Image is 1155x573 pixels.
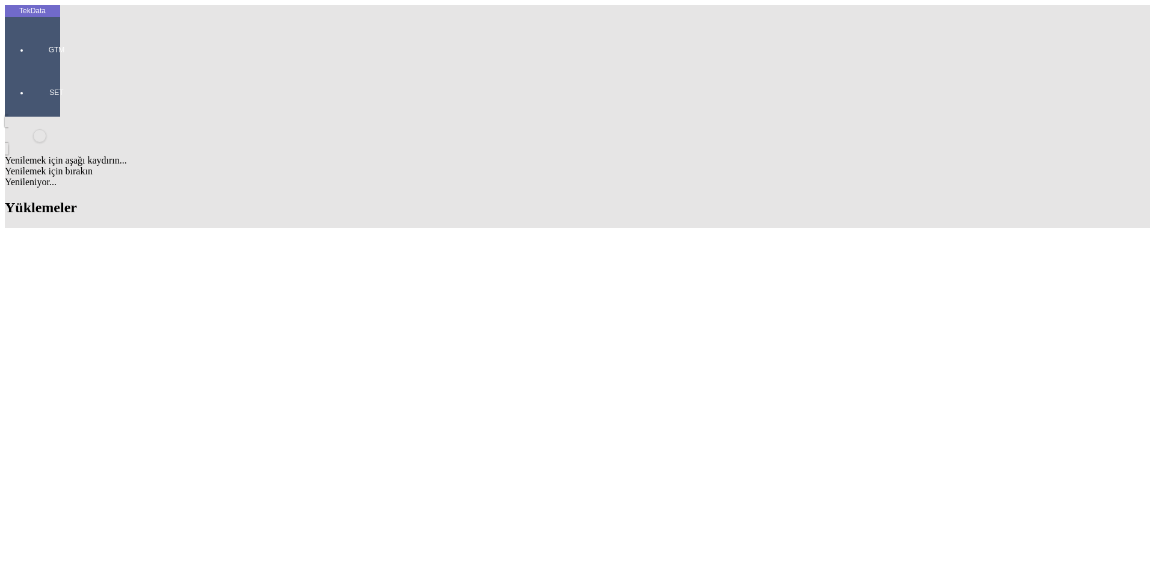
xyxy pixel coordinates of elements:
[5,6,60,16] div: TekData
[38,88,75,97] span: SET
[5,155,1150,166] div: Yenilemek için aşağı kaydırın...
[5,177,1150,188] div: Yenileniyor...
[5,166,1150,177] div: Yenilemek için bırakın
[38,45,75,55] span: GTM
[5,200,1150,216] h2: Yüklemeler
